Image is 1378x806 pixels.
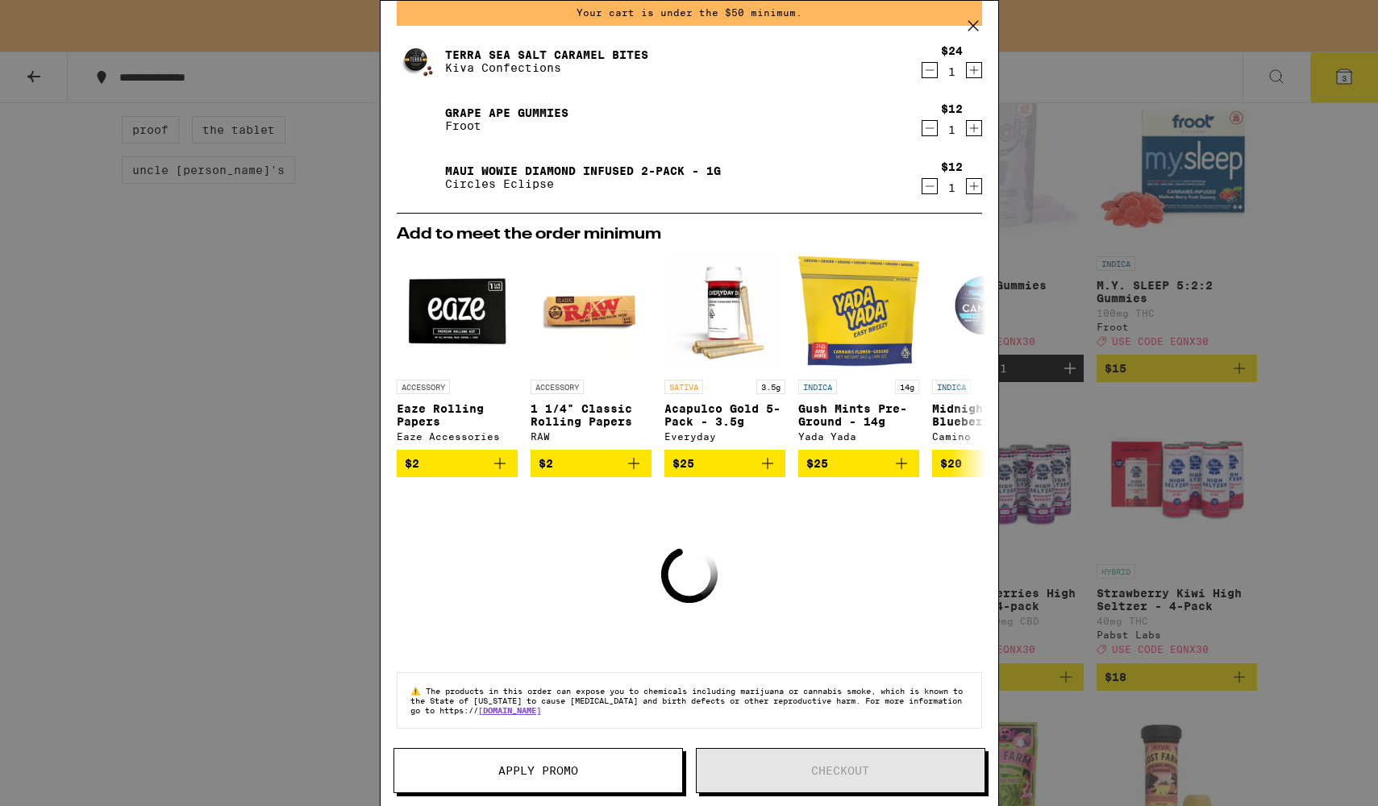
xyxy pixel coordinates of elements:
[531,450,652,477] button: Add to bag
[932,251,1053,372] img: Camino - Midnight Blueberry 5:1 Sleep Gummies
[397,97,442,142] img: Grape Ape Gummies
[756,380,785,394] p: 3.5g
[498,765,578,776] span: Apply Promo
[405,457,419,470] span: $2
[664,402,785,428] p: Acapulco Gold 5-Pack - 3.5g
[664,251,785,372] img: Everyday - Acapulco Gold 5-Pack - 3.5g
[941,160,963,173] div: $12
[664,431,785,442] div: Everyday
[397,251,518,450] a: Open page for Eaze Rolling Papers from Eaze Accessories
[397,402,518,428] p: Eaze Rolling Papers
[966,178,982,194] button: Increment
[922,62,938,78] button: Decrement
[798,251,919,372] img: Yada Yada - Gush Mints Pre-Ground - 14g
[531,251,652,372] img: RAW - 1 1/4" Classic Rolling Papers
[410,686,426,696] span: ⚠️
[397,450,518,477] button: Add to bag
[531,431,652,442] div: RAW
[531,251,652,450] a: Open page for 1 1/4" Classic Rolling Papers from RAW
[941,102,963,115] div: $12
[397,251,518,372] img: Eaze Accessories - Eaze Rolling Papers
[798,380,837,394] p: INDICA
[922,120,938,136] button: Decrement
[798,402,919,428] p: Gush Mints Pre-Ground - 14g
[811,765,869,776] span: Checkout
[941,65,963,78] div: 1
[397,39,442,84] img: Terra Sea Salt Caramel Bites
[397,226,982,243] h2: Add to meet the order minimum
[445,119,568,132] p: Froot
[922,178,938,194] button: Decrement
[895,380,919,394] p: 14g
[941,181,963,194] div: 1
[941,123,963,136] div: 1
[531,380,584,394] p: ACCESSORY
[410,686,963,715] span: The products in this order can expose you to chemicals including marijuana or cannabis smoke, whi...
[445,61,648,74] p: Kiva Confections
[932,251,1053,450] a: Open page for Midnight Blueberry 5:1 Sleep Gummies from Camino
[672,457,694,470] span: $25
[664,380,703,394] p: SATIVA
[397,431,518,442] div: Eaze Accessories
[806,457,828,470] span: $25
[966,62,982,78] button: Increment
[539,457,553,470] span: $2
[445,177,721,190] p: Circles Eclipse
[664,450,785,477] button: Add to bag
[478,705,541,715] a: [DOMAIN_NAME]
[932,450,1053,477] button: Add to bag
[445,106,568,119] a: Grape Ape Gummies
[664,251,785,450] a: Open page for Acapulco Gold 5-Pack - 3.5g from Everyday
[798,450,919,477] button: Add to bag
[445,48,648,61] a: Terra Sea Salt Caramel Bites
[696,748,985,793] button: Checkout
[932,380,971,394] p: INDICA
[531,402,652,428] p: 1 1/4" Classic Rolling Papers
[393,748,683,793] button: Apply Promo
[397,155,442,200] img: Maui Wowie Diamond Infused 2-Pack - 1g
[798,251,919,450] a: Open page for Gush Mints Pre-Ground - 14g from Yada Yada
[10,11,116,24] span: Hi. Need any help?
[940,457,962,470] span: $20
[966,120,982,136] button: Increment
[798,431,919,442] div: Yada Yada
[932,431,1053,442] div: Camino
[445,164,721,177] a: Maui Wowie Diamond Infused 2-Pack - 1g
[941,44,963,57] div: $24
[397,380,450,394] p: ACCESSORY
[932,402,1053,428] p: Midnight Blueberry 5:1 Sleep Gummies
